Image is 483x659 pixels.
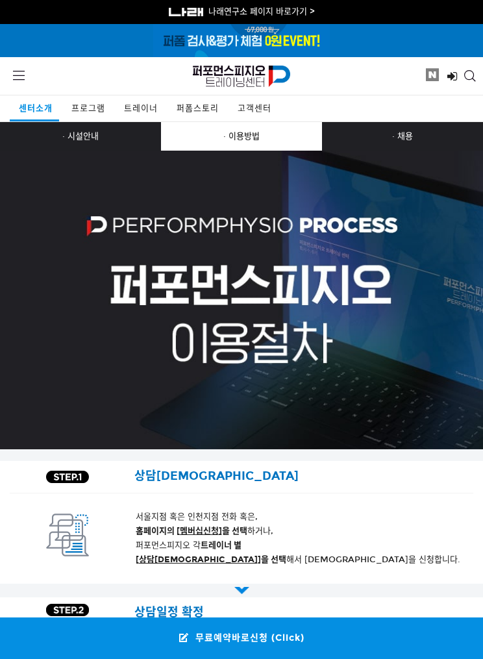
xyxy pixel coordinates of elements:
img: STEP.2 [46,604,89,616]
span: 프로그램 [71,103,105,114]
u: ] [180,526,222,536]
a: · 이용방법 [161,123,321,150]
img: STEP.1 [46,471,89,483]
span: · 시설안내 [62,131,99,142]
span: 트레이너 [124,103,158,114]
strong: 홈페이지의 [ 을 선택 [136,526,247,536]
span: 퍼폼스토리 [177,103,219,114]
span: 센터소개 [19,103,53,114]
a: 멤버십신청 [180,526,219,536]
a: 무료예약바로신청 (Click) [163,623,321,654]
img: 나래연구소 로고 [169,8,203,16]
a: 퍼폼스토리 [173,95,219,121]
a: 트레이너 [121,95,158,121]
img: 상담예약 아이콘 [46,514,89,556]
a: · 시설안내 [1,123,160,150]
a: · 채용 [322,123,482,150]
a: 고객센터 [234,95,271,121]
a: 센터소개 [16,95,53,121]
strong: 트레이너 별 [ ]을 선택 [136,540,286,565]
a: 나래연구소 페이지 바로가기 > [208,6,315,17]
p: 서울지점 혹은 인천지점 전화 혹은, 하거나, 퍼포먼스피지오 각 해서 [DEMOGRAPHIC_DATA]을 신청합니다. [136,510,464,567]
strong: 일정 확정 [156,605,204,619]
img: 2199c205cf361.png [234,587,249,594]
span: 상담[DEMOGRAPHIC_DATA] [134,469,299,483]
span: · 이용방법 [223,131,260,142]
a: 퍼폼 평가&평가 체험 0원 EVENT! [153,24,330,57]
span: · 채용 [392,131,413,142]
span: 상담 [134,605,204,619]
span: 고객센터 [238,103,271,114]
a: 프로그램 [68,95,105,121]
a: 상담[DEMOGRAPHIC_DATA] [139,554,258,565]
